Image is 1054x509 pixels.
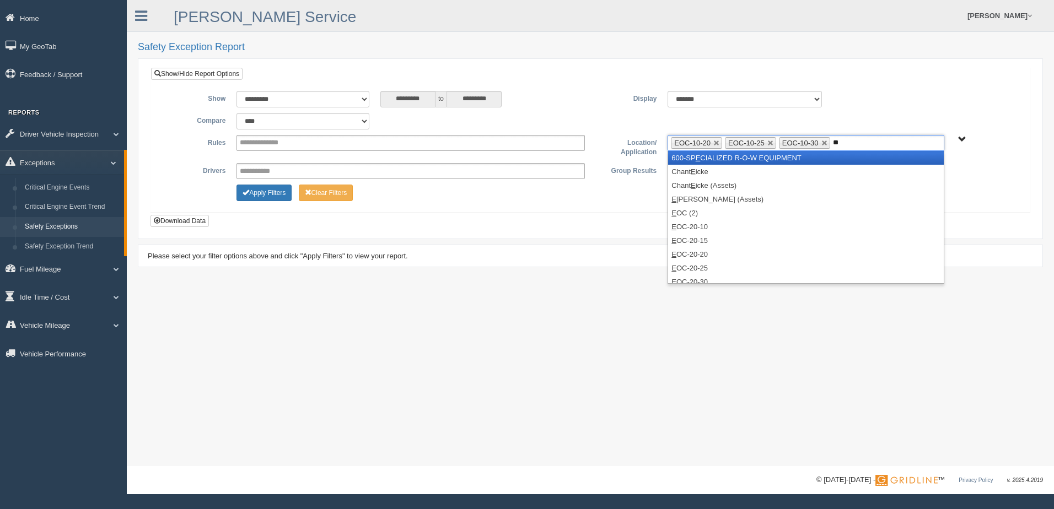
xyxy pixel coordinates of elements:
em: E [671,209,676,217]
em: E [671,264,676,272]
img: Gridline [875,475,938,486]
em: E [671,236,676,245]
em: E [691,181,696,189]
label: Group Results [590,163,662,176]
a: Show/Hide Report Options [151,68,243,80]
em: E [671,278,676,286]
a: Critical Engine Events [20,178,124,198]
li: 600-SP CIALIZED R-O-W EQUIPMENT [668,151,943,165]
li: OC-20-25 [668,261,943,275]
span: EOC-10-20 [674,139,711,147]
label: Location/ Application [590,135,662,158]
button: Download Data [150,215,209,227]
h2: Safety Exception Report [138,42,1043,53]
li: [PERSON_NAME] (Assets) [668,192,943,206]
a: Safety Exception Trend [20,237,124,257]
em: E [671,195,676,203]
span: to [435,91,447,107]
span: Please select your filter options above and click "Apply Filters" to view your report. [148,252,408,260]
li: OC-20-15 [668,234,943,247]
label: Display [590,91,662,104]
em: E [671,250,676,258]
li: OC (2) [668,206,943,220]
a: Safety Exceptions [20,217,124,237]
label: Rules [159,135,231,148]
li: Chant icke [668,165,943,178]
li: Chant icke (Assets) [668,178,943,192]
li: OC-20-20 [668,247,943,261]
div: © [DATE]-[DATE] - ™ [816,474,1043,486]
label: Drivers [159,163,231,176]
em: E [671,223,676,231]
span: EOC-10-25 [728,139,765,147]
li: OC-20-10 [668,220,943,234]
em: E [696,154,701,162]
button: Change Filter Options [299,185,353,201]
a: Critical Engine Event Trend [20,197,124,217]
span: v. 2025.4.2019 [1007,477,1043,483]
span: EOC-10-30 [782,139,819,147]
label: Show [159,91,231,104]
button: Change Filter Options [236,185,292,201]
a: [PERSON_NAME] Service [174,8,356,25]
em: E [691,167,696,176]
a: Privacy Policy [959,477,993,483]
li: OC-20-30 [668,275,943,289]
label: Compare [159,113,231,126]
